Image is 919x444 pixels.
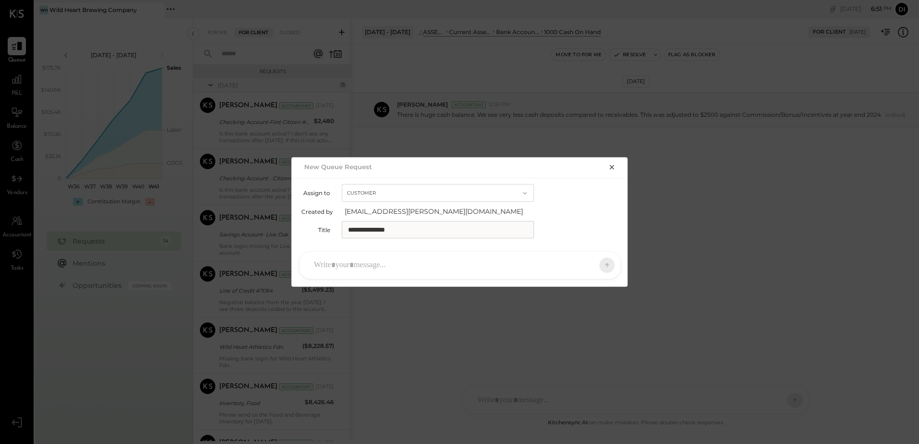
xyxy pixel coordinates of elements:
[304,163,372,171] h2: New Queue Request
[345,207,537,216] span: [EMAIL_ADDRESS][PERSON_NAME][DOMAIN_NAME]
[301,226,330,234] label: Title
[301,208,333,215] label: Created by
[301,189,330,197] label: Assign to
[342,184,534,202] button: Customer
